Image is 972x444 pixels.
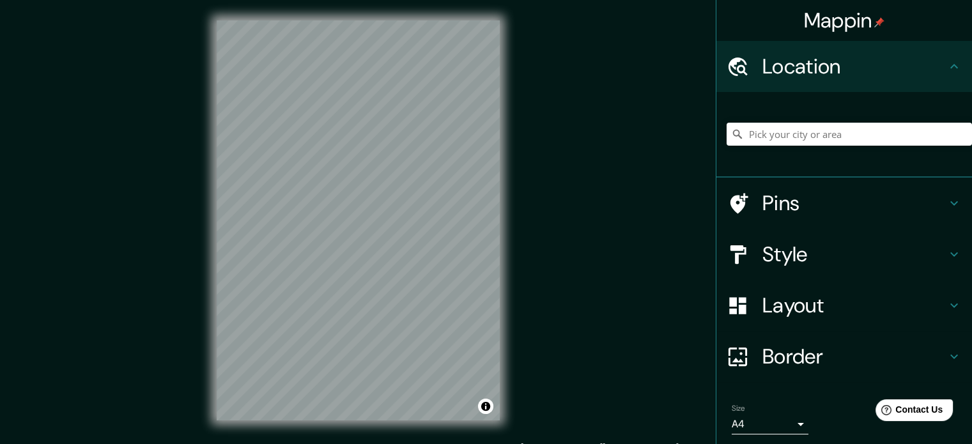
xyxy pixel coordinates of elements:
[727,123,972,146] input: Pick your city or area
[804,8,885,33] h4: Mappin
[478,399,493,414] button: Toggle attribution
[732,414,808,434] div: A4
[762,344,946,369] h4: Border
[716,41,972,92] div: Location
[762,190,946,216] h4: Pins
[762,54,946,79] h4: Location
[217,20,500,420] canvas: Map
[762,241,946,267] h4: Style
[716,178,972,229] div: Pins
[716,331,972,382] div: Border
[874,17,884,27] img: pin-icon.png
[858,394,958,430] iframe: Help widget launcher
[762,293,946,318] h4: Layout
[732,403,745,414] label: Size
[716,280,972,331] div: Layout
[716,229,972,280] div: Style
